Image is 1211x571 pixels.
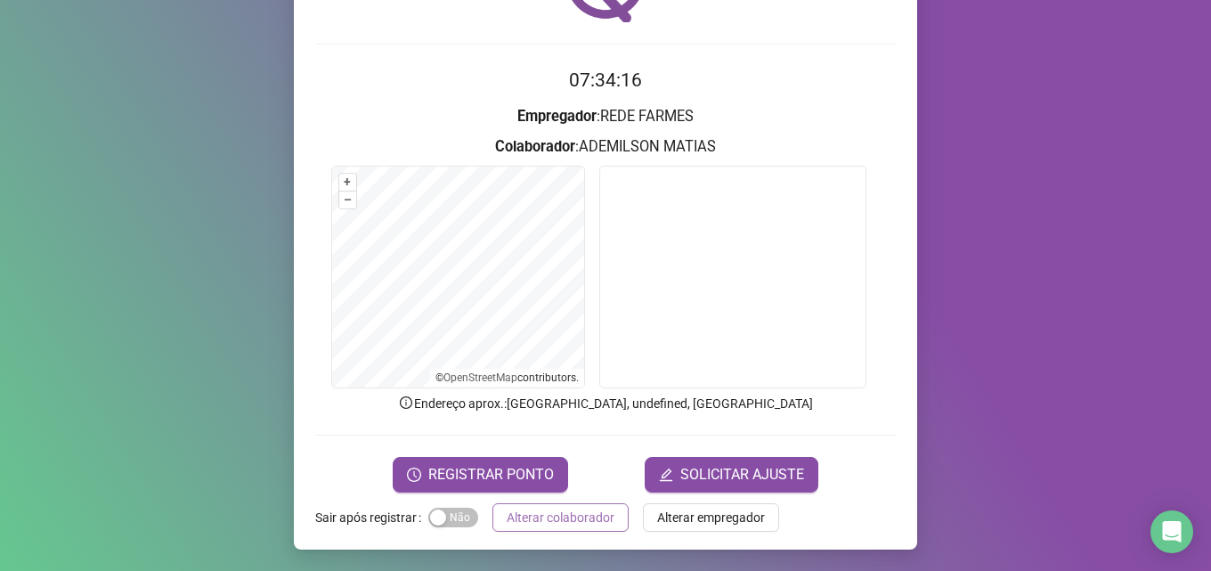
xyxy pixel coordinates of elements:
[645,457,818,493] button: editSOLICITAR AJUSTE
[393,457,568,493] button: REGISTRAR PONTO
[657,508,765,527] span: Alterar empregador
[407,468,421,482] span: clock-circle
[517,108,597,125] strong: Empregador
[680,464,804,485] span: SOLICITAR AJUSTE
[428,464,554,485] span: REGISTRAR PONTO
[315,105,896,128] h3: : REDE FARMES
[643,503,779,532] button: Alterar empregador
[339,174,356,191] button: +
[435,371,579,384] li: © contributors.
[507,508,614,527] span: Alterar colaborador
[339,192,356,208] button: –
[495,138,575,155] strong: Colaborador
[569,69,642,91] time: 07:34:16
[1150,510,1193,553] div: Open Intercom Messenger
[492,503,629,532] button: Alterar colaborador
[443,371,517,384] a: OpenStreetMap
[398,395,414,411] span: info-circle
[315,135,896,159] h3: : ADEMILSON MATIAS
[659,468,673,482] span: edit
[315,394,896,413] p: Endereço aprox. : [GEOGRAPHIC_DATA], undefined, [GEOGRAPHIC_DATA]
[315,503,428,532] label: Sair após registrar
